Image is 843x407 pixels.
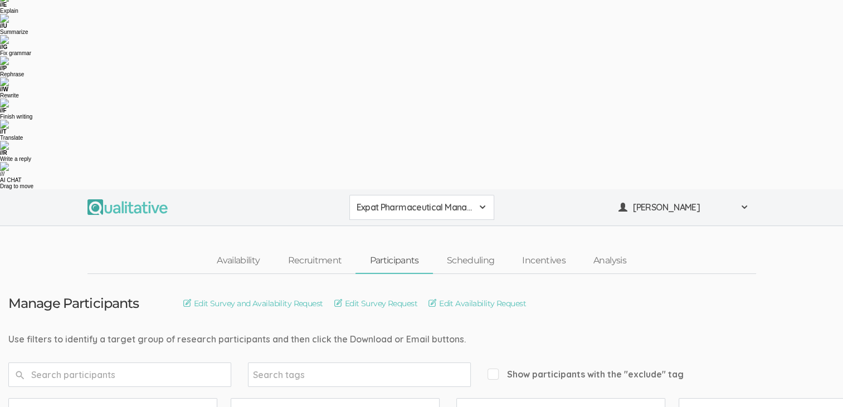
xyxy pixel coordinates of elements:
[488,368,684,381] span: Show participants with the "exclude" tag
[349,195,494,220] button: Expat Pharmaceutical Managers
[183,297,323,310] a: Edit Survey and Availability Request
[355,249,432,273] a: Participants
[8,362,231,387] input: Search participants
[579,249,640,273] a: Analysis
[428,297,526,310] a: Edit Availability Request
[274,249,355,273] a: Recruitment
[433,249,509,273] a: Scheduling
[334,297,417,310] a: Edit Survey Request
[508,249,579,273] a: Incentives
[633,201,733,214] span: [PERSON_NAME]
[357,201,472,214] span: Expat Pharmaceutical Managers
[87,199,168,215] img: Qualitative
[611,195,756,220] button: [PERSON_NAME]
[203,249,274,273] a: Availability
[253,367,323,382] input: Search tags
[8,296,139,311] h3: Manage Participants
